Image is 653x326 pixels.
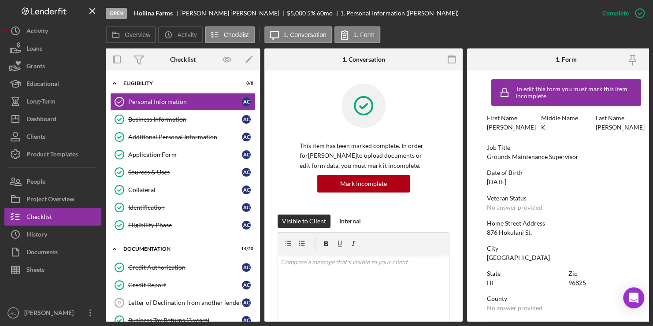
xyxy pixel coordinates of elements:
[110,146,256,163] a: Application FormAC
[180,10,287,17] div: [PERSON_NAME] [PERSON_NAME]
[11,311,16,315] text: AE
[487,220,646,227] div: Home Street Address
[594,4,649,22] button: Complete
[106,8,127,19] div: Open
[242,168,251,177] div: A C
[128,133,242,141] div: Additional Personal Information
[541,124,545,131] div: K
[4,190,101,208] a: Project Overview
[278,215,330,228] button: Visible to Client
[4,128,101,145] button: Clients
[623,287,644,308] div: Open Intercom Messenger
[335,215,365,228] button: Internal
[170,56,196,63] div: Checklist
[128,317,242,324] div: Business Tax Returns (3 years)
[128,169,242,176] div: Sources & Uses
[487,295,646,302] div: County
[282,215,326,228] div: Visible to Client
[118,300,121,305] tspan: 9
[26,57,45,77] div: Grants
[110,216,256,234] a: Eligibility PhaseAC
[568,270,646,277] div: Zip
[4,57,101,75] button: Grants
[22,304,79,324] div: [PERSON_NAME]
[487,144,646,151] div: Job Title
[242,203,251,212] div: A C
[237,246,253,252] div: 14 / 20
[4,110,101,128] button: Dashboard
[128,222,242,229] div: Eligibility Phase
[4,145,101,163] button: Product Templates
[487,279,493,286] div: HI
[339,215,361,228] div: Internal
[242,221,251,230] div: A C
[264,26,332,43] button: 1. Conversation
[177,31,197,38] label: Activity
[128,282,242,289] div: Credit Report
[242,150,251,159] div: A C
[26,22,48,42] div: Activity
[487,115,537,122] div: First Name
[128,151,242,158] div: Application Form
[128,264,242,271] div: Credit Authorization
[4,226,101,243] button: History
[242,133,251,141] div: A C
[110,259,256,276] a: Credit AuthorizationAC
[556,56,577,63] div: 1. Form
[353,31,375,38] label: 1. Form
[110,276,256,294] a: Credit ReportAC
[568,279,586,286] div: 96825
[110,128,256,146] a: Additional Personal InformationAC
[158,26,202,43] button: Activity
[125,31,150,38] label: Overview
[4,208,101,226] button: Checklist
[128,98,242,105] div: Personal Information
[4,261,101,278] button: Sheets
[602,4,629,22] div: Complete
[128,186,242,193] div: Collateral
[307,10,315,17] div: 5 %
[106,26,156,43] button: Overview
[300,141,427,170] p: This item has been marked complete. In order for [PERSON_NAME] to upload documents or edit form d...
[26,190,74,210] div: Project Overview
[123,246,231,252] div: Documentation
[128,299,242,306] div: Letter of Declination from another lender
[134,10,173,17] b: Hoilina Farms
[317,175,410,193] button: Mark Incomplete
[487,229,532,236] div: 876 Hokulani St.
[342,56,385,63] div: 1. Conversation
[26,173,45,193] div: People
[487,124,536,131] div: [PERSON_NAME]
[4,22,101,40] button: Activity
[128,116,242,123] div: Business Information
[110,294,256,311] a: 9Letter of Declination from another lenderAC
[487,195,646,202] div: Veteran Status
[287,9,306,17] span: $5,000
[26,110,56,130] div: Dashboard
[242,298,251,307] div: A C
[4,173,101,190] a: People
[340,175,387,193] div: Mark Incomplete
[317,10,333,17] div: 60 mo
[110,163,256,181] a: Sources & UsesAC
[4,93,101,110] button: Long-Term
[4,75,101,93] button: Educational
[516,85,639,100] div: To edit this form you must mark this item incomplete
[334,26,380,43] button: 1. Form
[487,204,542,211] div: No answer provided
[224,31,249,38] label: Checklist
[487,304,542,311] div: No answer provided
[205,26,255,43] button: Checklist
[487,270,564,277] div: State
[340,10,459,17] div: 1. Personal Information ([PERSON_NAME])
[4,40,101,57] button: Loans
[4,243,101,261] a: Documents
